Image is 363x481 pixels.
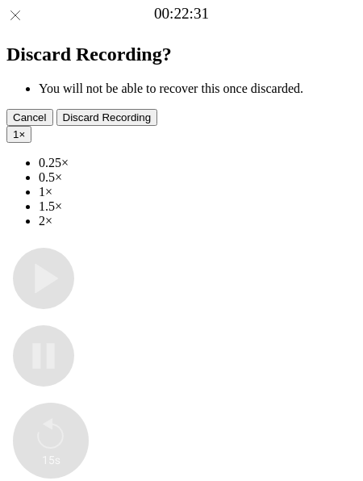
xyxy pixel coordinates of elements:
h2: Discard Recording? [6,44,357,65]
button: Discard Recording [56,109,158,126]
li: 1.5× [39,199,357,214]
span: 1 [13,128,19,140]
a: 00:22:31 [154,5,209,23]
li: You will not be able to recover this once discarded. [39,82,357,96]
li: 0.25× [39,156,357,170]
li: 2× [39,214,357,228]
button: 1× [6,126,31,143]
li: 0.5× [39,170,357,185]
li: 1× [39,185,357,199]
button: Cancel [6,109,53,126]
